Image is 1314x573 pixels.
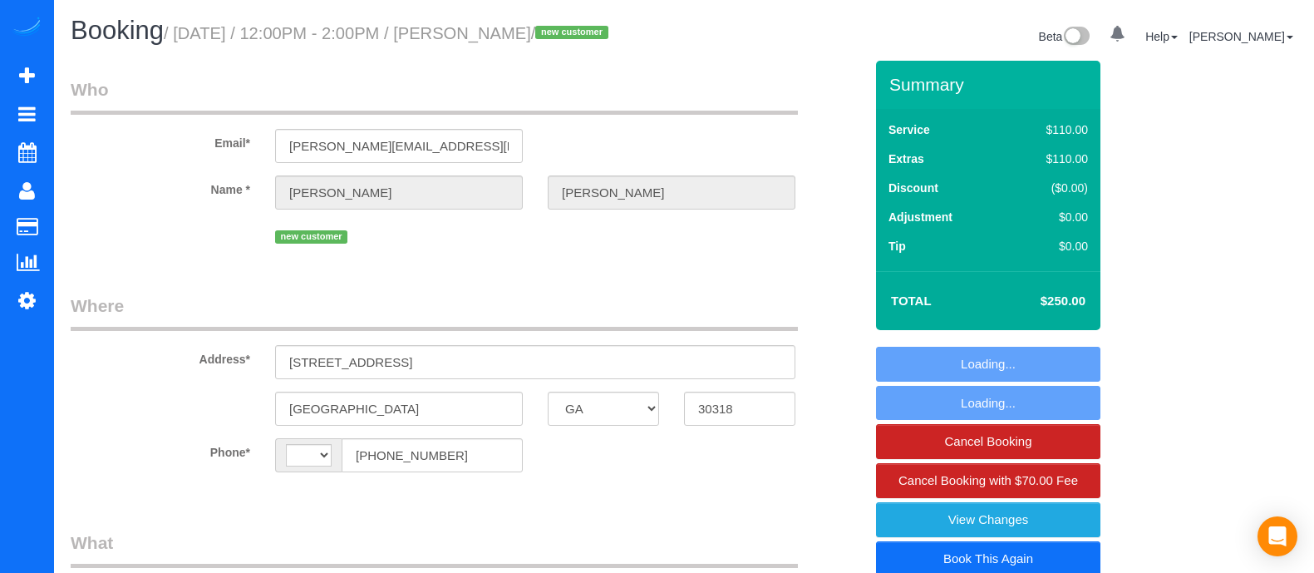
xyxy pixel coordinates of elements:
[889,75,1092,94] h3: Summary
[58,175,263,198] label: Name *
[531,24,613,42] span: /
[876,502,1100,537] a: View Changes
[1011,180,1088,196] div: ($0.00)
[1145,30,1178,43] a: Help
[1011,151,1088,167] div: $110.00
[991,294,1085,309] h4: $250.00
[58,129,263,151] label: Email*
[548,175,795,210] input: Last Name*
[58,438,263,461] label: Phone*
[275,175,523,210] input: First Name*
[898,473,1078,487] span: Cancel Booking with $70.00 Fee
[888,238,906,254] label: Tip
[71,531,798,568] legend: What
[71,16,164,45] span: Booking
[888,180,938,196] label: Discount
[876,463,1100,498] a: Cancel Booking with $70.00 Fee
[10,17,43,40] img: Automaid Logo
[888,121,930,138] label: Service
[891,294,932,308] strong: Total
[71,294,798,331] legend: Where
[1011,121,1088,138] div: $110.00
[275,392,523,426] input: City*
[58,345,263,368] label: Address*
[275,230,347,244] span: new customer
[684,392,795,426] input: Zip Code*
[1189,30,1293,43] a: [PERSON_NAME]
[1011,209,1088,225] div: $0.00
[275,129,523,163] input: Email*
[342,438,523,472] input: Phone*
[1011,238,1088,254] div: $0.00
[888,151,924,167] label: Extras
[1039,30,1090,43] a: Beta
[1257,516,1297,556] div: Open Intercom Messenger
[164,24,613,42] small: / [DATE] / 12:00PM - 2:00PM / [PERSON_NAME]
[71,77,798,115] legend: Who
[888,209,952,225] label: Adjustment
[535,26,608,39] span: new customer
[1062,27,1090,48] img: New interface
[876,424,1100,459] a: Cancel Booking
